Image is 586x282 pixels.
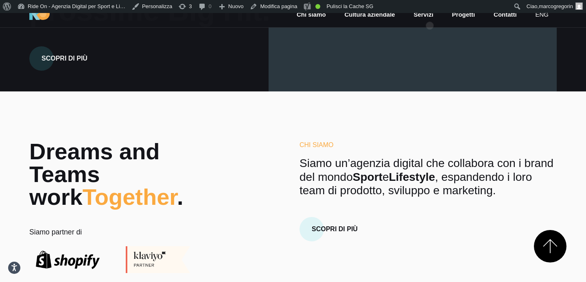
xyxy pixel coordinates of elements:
[296,10,327,20] a: Chi siamo
[119,246,196,273] img: Klaviyo Italian Agency
[343,10,396,20] a: Cultura aziendale
[539,3,573,9] span: marcogregorin
[29,46,100,71] button: Scopri di più
[300,207,370,241] a: Scopri di più
[29,7,50,20] img: Ride On Agency
[29,228,197,236] h5: Siamo partner di
[493,10,518,20] a: Contatti
[29,140,197,208] h2: Dreams and Teams work .
[29,37,100,71] a: Scopri di più
[300,140,557,150] h6: Chi Siamo
[300,217,370,241] button: Scopri di più
[451,10,476,20] a: Progetti
[29,251,106,269] img: Shopify Italian Agency
[534,10,549,20] a: eng
[300,156,557,197] p: Siamo un’agenzia digital che collabora con i brand del mondo e , espandendo i loro team di prodot...
[389,171,435,183] strong: Lifestyle
[315,4,320,9] div: Buona
[83,184,177,210] span: Together
[353,171,383,183] strong: Sport
[413,10,434,20] a: Servizi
